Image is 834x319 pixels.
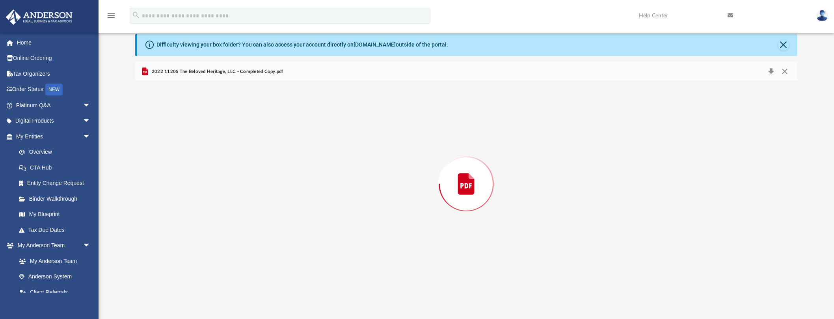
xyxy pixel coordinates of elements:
a: Order StatusNEW [6,82,102,98]
span: arrow_drop_down [83,97,99,114]
i: menu [106,11,116,21]
a: Binder Walkthrough [11,191,102,207]
a: Tax Due Dates [11,222,102,238]
img: Anderson Advisors Platinum Portal [4,9,75,25]
a: Entity Change Request [11,175,102,191]
img: User Pic [816,10,828,21]
a: My Anderson Teamarrow_drop_down [6,238,99,254]
div: Difficulty viewing your box folder? You can also access your account directly on outside of the p... [156,41,448,49]
a: CTA Hub [11,160,102,175]
a: Online Ordering [6,50,102,66]
div: NEW [45,84,63,95]
a: Overview [11,144,102,160]
button: Close [778,66,792,77]
a: Client Referrals [11,284,99,300]
i: search [132,11,140,19]
a: Anderson System [11,269,99,285]
a: menu [106,15,116,21]
a: My Entitiesarrow_drop_down [6,129,102,144]
a: My Blueprint [11,207,99,222]
button: Close [778,39,789,50]
span: arrow_drop_down [83,113,99,129]
a: Home [6,35,102,50]
span: arrow_drop_down [83,129,99,145]
a: [DOMAIN_NAME] [354,41,396,48]
a: My Anderson Team [11,253,95,269]
span: 2022 1120S The Beloved Heritage, LLC - Completed Copy.pdf [150,68,283,75]
button: Download [764,66,778,77]
a: Platinum Q&Aarrow_drop_down [6,97,102,113]
a: Digital Productsarrow_drop_down [6,113,102,129]
a: Tax Organizers [6,66,102,82]
span: arrow_drop_down [83,238,99,254]
div: Preview [135,62,797,286]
